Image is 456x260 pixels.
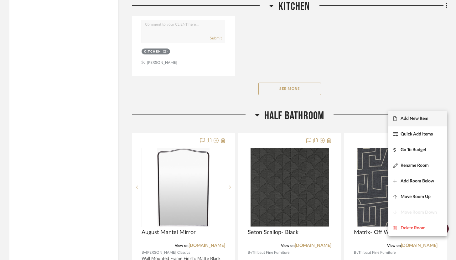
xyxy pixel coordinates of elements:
span: Quick Add Items [401,131,433,137]
span: Rename Room [401,163,429,168]
span: Move Room Up [401,194,431,199]
span: Delete Room [401,225,426,231]
span: Go To Budget [401,147,426,152]
span: Add Room Below [401,178,434,184]
span: Add New Item [401,116,428,121]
